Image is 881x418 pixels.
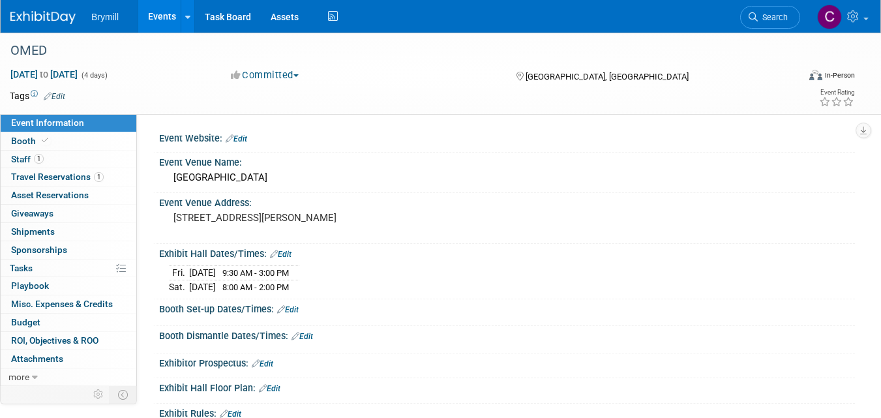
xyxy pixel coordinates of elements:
[10,68,78,80] span: [DATE] [DATE]
[259,384,280,393] a: Edit
[87,386,110,403] td: Personalize Event Tab Strip
[730,68,855,87] div: Event Format
[159,153,855,169] div: Event Venue Name:
[11,317,40,327] span: Budget
[226,68,304,82] button: Committed
[1,260,136,277] a: Tasks
[1,205,136,222] a: Giveaways
[1,277,136,295] a: Playbook
[824,70,855,80] div: In-Person
[159,378,855,395] div: Exhibit Hall Floor Plan:
[159,244,855,261] div: Exhibit Hall Dates/Times:
[34,154,44,164] span: 1
[526,72,689,82] span: [GEOGRAPHIC_DATA], [GEOGRAPHIC_DATA]
[270,250,291,259] a: Edit
[10,263,33,273] span: Tasks
[10,11,76,24] img: ExhibitDay
[189,266,216,280] td: [DATE]
[11,136,51,146] span: Booth
[11,353,63,364] span: Attachments
[1,187,136,204] a: Asset Reservations
[169,266,189,280] td: Fri.
[91,12,119,22] span: Brymill
[11,190,89,200] span: Asset Reservations
[11,117,84,128] span: Event Information
[11,154,44,164] span: Staff
[10,89,65,102] td: Tags
[1,368,136,386] a: more
[1,168,136,186] a: Travel Reservations1
[226,134,247,143] a: Edit
[159,326,855,343] div: Booth Dismantle Dates/Times:
[1,132,136,150] a: Booth
[169,168,845,188] div: [GEOGRAPHIC_DATA]
[11,245,67,255] span: Sponsorships
[222,268,289,278] span: 9:30 AM - 3:00 PM
[44,92,65,101] a: Edit
[11,299,113,309] span: Misc. Expenses & Credits
[11,335,98,346] span: ROI, Objectives & ROO
[1,151,136,168] a: Staff1
[11,208,53,218] span: Giveaways
[758,12,788,22] span: Search
[159,193,855,209] div: Event Venue Address:
[159,128,855,145] div: Event Website:
[809,70,822,80] img: Format-Inperson.png
[819,89,854,96] div: Event Rating
[173,212,435,224] pre: [STREET_ADDRESS][PERSON_NAME]
[8,372,29,382] span: more
[1,241,136,259] a: Sponsorships
[42,137,48,144] i: Booth reservation complete
[189,280,216,294] td: [DATE]
[1,295,136,313] a: Misc. Expenses & Credits
[159,299,855,316] div: Booth Set-up Dates/Times:
[291,332,313,341] a: Edit
[80,71,108,80] span: (4 days)
[1,223,136,241] a: Shipments
[11,226,55,237] span: Shipments
[38,69,50,80] span: to
[1,332,136,350] a: ROI, Objectives & ROO
[159,353,855,370] div: Exhibitor Prospectus:
[11,280,49,291] span: Playbook
[817,5,842,29] img: Cindy O
[169,280,189,294] td: Sat.
[252,359,273,368] a: Edit
[94,172,104,182] span: 1
[1,314,136,331] a: Budget
[277,305,299,314] a: Edit
[110,386,137,403] td: Toggle Event Tabs
[6,39,783,63] div: OMED
[740,6,800,29] a: Search
[1,114,136,132] a: Event Information
[1,350,136,368] a: Attachments
[222,282,289,292] span: 8:00 AM - 2:00 PM
[11,172,104,182] span: Travel Reservations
